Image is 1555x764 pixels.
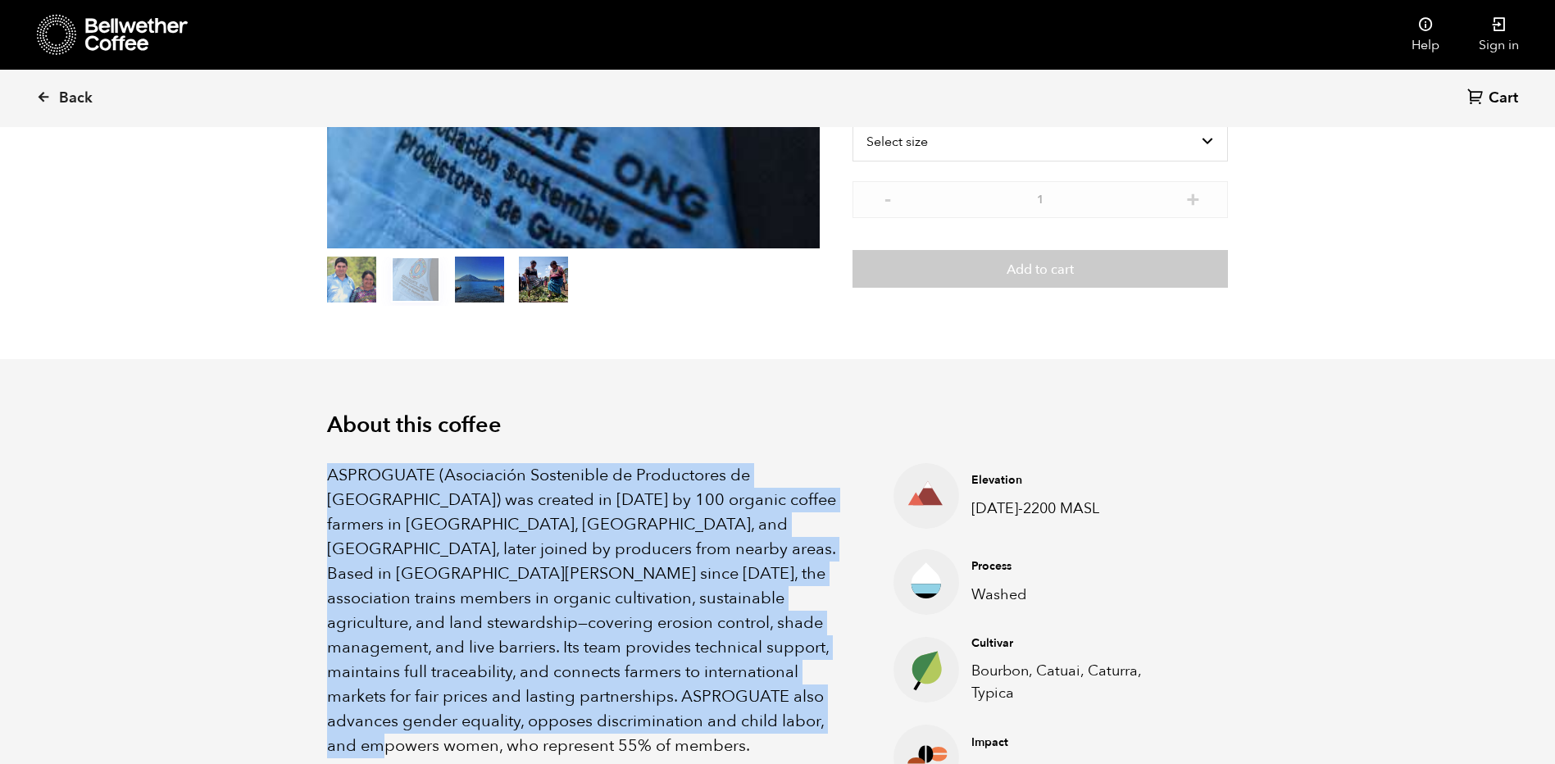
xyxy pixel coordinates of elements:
[59,89,93,108] span: Back
[971,660,1175,704] p: Bourbon, Catuai, Caturra, Typica
[877,189,898,206] button: -
[1489,89,1518,108] span: Cart
[971,558,1175,575] h4: Process
[327,463,853,758] p: ASPROGUATE (Asociación Sostenible de Productores de [GEOGRAPHIC_DATA]) was created in [DATE] by 1...
[971,498,1175,520] p: [DATE]-2200 MASL
[1467,88,1522,110] a: Cart
[327,412,1229,439] h2: About this coffee
[971,734,1175,751] h4: Impact
[853,250,1228,288] button: Add to cart
[971,472,1175,489] h4: Elevation
[971,635,1175,652] h4: Cultivar
[1183,189,1203,206] button: +
[971,584,1175,606] p: Washed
